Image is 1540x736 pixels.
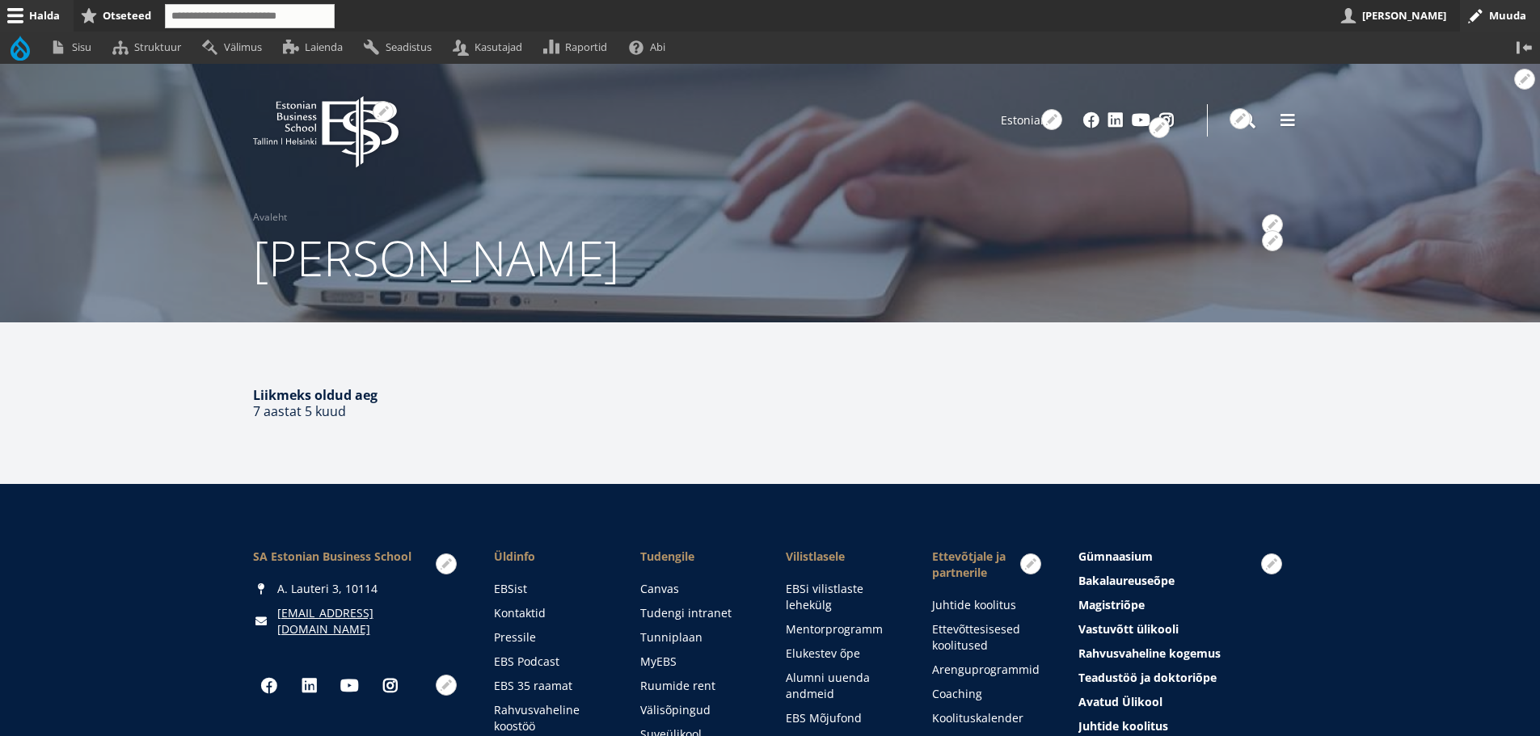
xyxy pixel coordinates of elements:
[436,553,457,574] button: Avatud seaded
[640,678,754,694] a: Ruumide rent
[640,654,754,670] a: MyEBS
[357,32,445,63] a: Seadistus
[253,387,1288,419] div: 7 aastat 5 kuud
[932,686,1046,702] a: Coaching
[640,581,754,597] a: Canvas
[932,597,1046,613] a: Juhtide koolitus
[640,702,754,718] a: Välisõpingud
[786,621,900,637] a: Mentorprogramm
[1132,112,1150,128] a: Youtube
[374,670,407,702] a: Instagram
[786,549,900,565] span: Vilistlasele
[1041,109,1062,130] button: Avatud seaded
[640,549,754,565] a: Tudengile
[373,101,394,122] button: Avatud seaded
[105,32,195,63] a: Struktuur
[1078,646,1287,662] a: Rahvusvaheline kogemus
[1262,214,1283,235] button: Avatud Breadcrumb seaded
[1158,112,1175,128] a: Instagram
[1078,718,1287,734] a: Juhtide koolitus
[1078,549,1153,564] span: Gümnaasium
[786,670,900,702] a: Alumni uuenda andmeid
[195,32,276,63] a: Välimus
[494,581,608,597] a: EBSist
[1262,230,1283,251] button: Avatud seaded
[932,549,1046,581] span: Ettevõtjale ja partnerile
[276,32,357,63] a: Laienda
[253,225,1288,290] h1: [PERSON_NAME]
[1078,621,1179,637] span: Vastuvõtt ülikooli
[1149,117,1170,138] button: Avatud Social Links seaded
[253,209,287,225] a: Avaleht
[932,710,1046,726] a: Koolituskalender
[494,549,608,565] span: Üldinfo
[1078,718,1168,734] span: Juhtide koolitus
[253,387,1288,403] h4: Liikmeks oldud aeg
[334,670,366,702] a: Youtube
[253,581,462,597] div: A. Lauteri 3, 10114
[1078,621,1287,637] a: Vastuvõtt ülikooli
[786,581,900,613] a: EBSi vilistlaste lehekülg
[1508,32,1540,63] button: Vertikaalasend
[640,605,754,621] a: Tudengi intranet
[932,621,1046,654] a: Ettevõttesisesed koolitused
[253,549,462,565] div: SA Estonian Business School
[1514,69,1535,90] button: Avatud seaded
[1078,694,1162,709] span: Avatud Ülikool
[1078,597,1287,613] a: Magistriõpe
[436,675,457,696] button: Avatud Social Links seaded
[932,662,1046,678] a: Arenguprogrammid
[43,32,105,63] a: Sisu
[537,32,622,63] a: Raportid
[622,32,680,63] a: Abi
[1078,549,1287,565] a: Gümnaasium
[1078,670,1217,685] span: Teadustöö ja doktoriõpe
[494,605,608,621] a: Kontaktid
[494,629,608,646] a: Pressile
[1261,553,1282,574] button: Avatud Esiletõstetud menüü seaded
[253,670,285,702] a: Facebook
[1078,646,1221,661] span: Rahvusvaheline kogemus
[494,702,608,734] a: Rahvusvaheline koostöö
[1083,112,1099,128] a: Facebook
[494,654,608,670] a: EBS Podcast
[1108,112,1124,128] a: Linkedin
[786,710,900,726] a: EBS Mõjufond
[1078,573,1175,588] span: Bakalaureuseõpe
[1078,597,1145,612] span: Magistriõpe
[494,678,608,694] a: EBS 35 raamat
[445,32,536,63] a: Kasutajad
[293,670,326,702] a: Linkedin
[1078,670,1287,686] a: Teadustöö ja doktoriõpe
[640,629,754,646] a: Tunniplaan
[1020,553,1041,574] button: Avatud Põhinavigatsioon seaded
[277,605,462,637] a: [EMAIL_ADDRESS][DOMAIN_NAME]
[1078,573,1287,589] a: Bakalaureuseõpe
[1078,694,1287,710] a: Avatud Ülikool
[786,646,900,662] a: Elukestev õpe
[1230,108,1251,129] button: Avatud seaded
